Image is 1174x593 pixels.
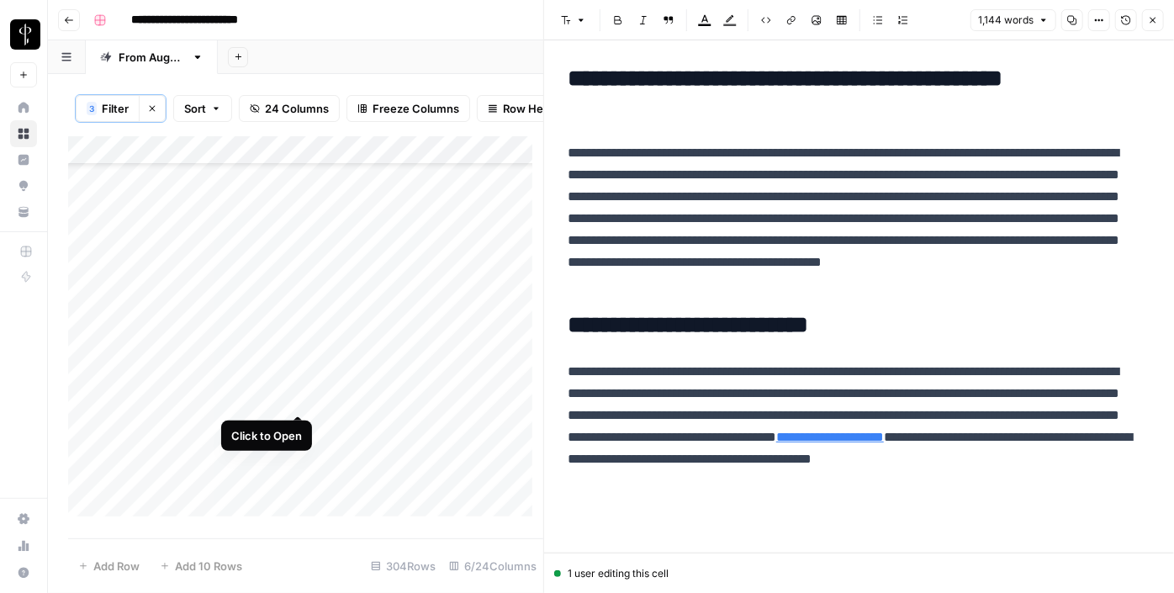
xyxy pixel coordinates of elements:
div: 6/24 Columns [442,553,543,580]
div: 304 Rows [364,553,442,580]
a: Browse [10,120,37,147]
a: Opportunities [10,172,37,199]
span: 1,144 words [978,13,1034,28]
button: Freeze Columns [346,95,470,122]
div: 1 user editing this cell [554,566,1164,581]
a: Settings [10,506,37,532]
a: From [DATE] [86,40,218,74]
button: Add 10 Rows [150,553,252,580]
span: Filter [102,100,129,117]
a: Your Data [10,199,37,225]
div: 3 [87,102,97,115]
div: Click to Open [231,427,302,444]
button: 24 Columns [239,95,340,122]
button: 1,144 words [970,9,1056,31]
a: Insights [10,146,37,173]
button: 3Filter [76,95,139,122]
span: Freeze Columns [373,100,459,117]
img: LP Production Workloads Logo [10,19,40,50]
button: Add Row [68,553,150,580]
button: Help + Support [10,559,37,586]
a: Home [10,94,37,121]
span: Add 10 Rows [175,558,242,574]
span: 24 Columns [265,100,329,117]
button: Workspace: LP Production Workloads [10,13,37,56]
button: Sort [173,95,232,122]
span: Row Height [503,100,563,117]
button: Row Height [477,95,574,122]
span: 3 [89,102,94,115]
a: Usage [10,532,37,559]
span: Add Row [93,558,140,574]
span: Sort [184,100,206,117]
div: From [DATE] [119,49,185,66]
